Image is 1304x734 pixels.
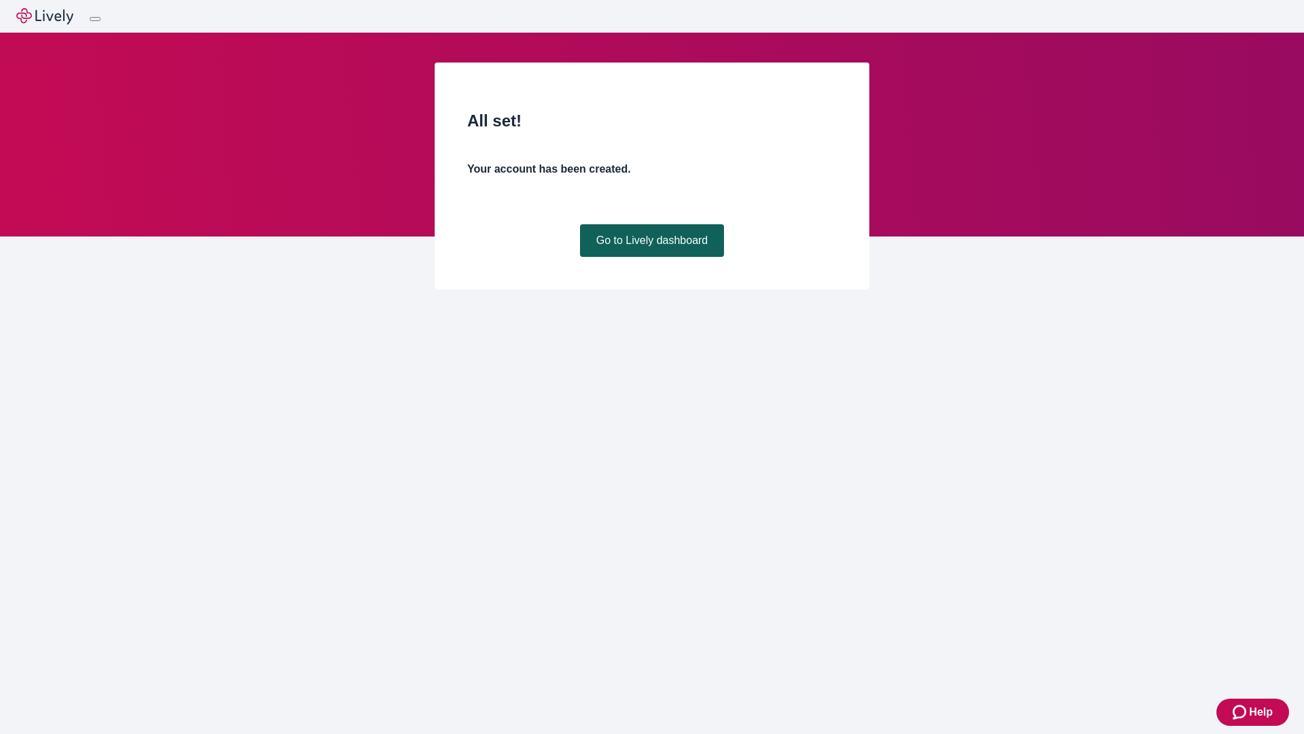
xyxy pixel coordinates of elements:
a: Go to Lively dashboard [580,224,725,257]
img: Lively [16,8,73,24]
button: Log out [90,17,101,21]
button: Zendesk support iconHelp [1216,699,1289,726]
h4: Your account has been created. [467,161,837,177]
h2: All set! [467,109,837,133]
span: Help [1249,704,1273,720]
svg: Zendesk support icon [1233,704,1249,720]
